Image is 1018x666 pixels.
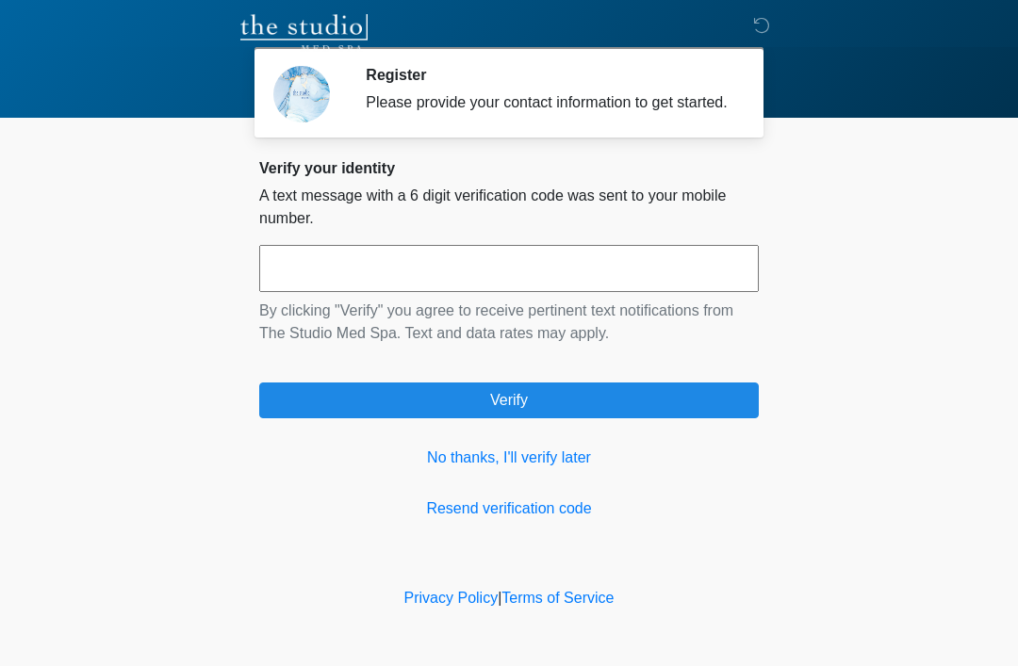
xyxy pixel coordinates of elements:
button: Verify [259,382,759,418]
img: Agent Avatar [273,66,330,122]
a: Terms of Service [501,590,614,606]
p: By clicking "Verify" you agree to receive pertinent text notifications from The Studio Med Spa. T... [259,300,759,345]
div: Please provide your contact information to get started. [366,91,731,114]
p: A text message with a 6 digit verification code was sent to your mobile number. [259,185,759,230]
img: The Studio Med Spa Logo [240,14,368,52]
h2: Verify your identity [259,159,759,177]
a: Privacy Policy [404,590,499,606]
a: | [498,590,501,606]
h2: Register [366,66,731,84]
a: Resend verification code [259,497,759,520]
a: No thanks, I'll verify later [259,447,759,469]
